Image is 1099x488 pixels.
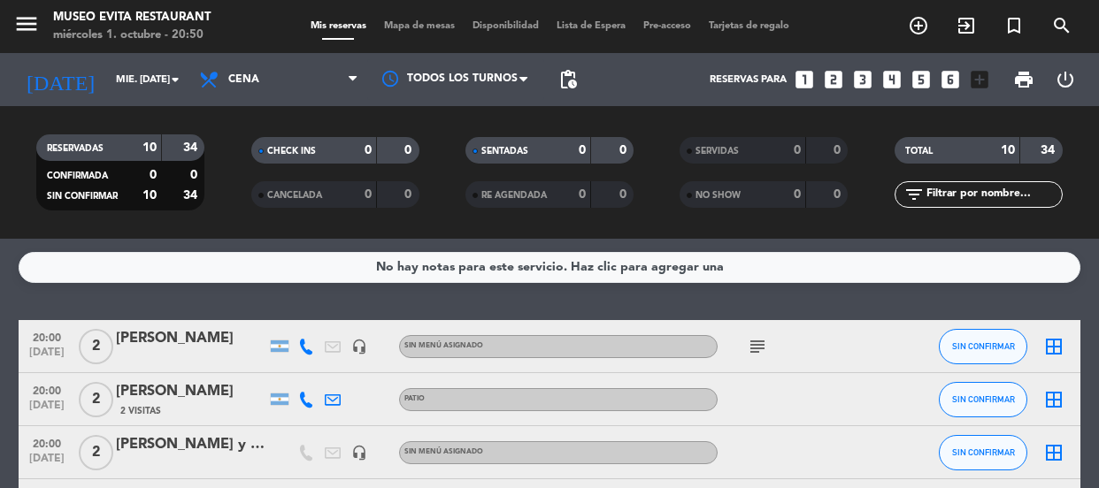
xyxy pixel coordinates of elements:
i: [DATE] [13,60,107,99]
i: border_all [1043,336,1064,357]
span: CANCELADA [267,191,322,200]
strong: 0 [404,144,415,156]
i: looks_5 [910,68,933,91]
button: menu [13,11,40,43]
i: add_box [968,68,991,91]
strong: 0 [365,144,372,156]
span: print [1013,69,1034,90]
span: Mapa de mesas [375,21,464,31]
span: Lista de Espera [548,21,634,31]
span: Pre-acceso [634,21,700,31]
i: looks_two [822,68,845,91]
i: headset_mic [351,339,367,355]
div: miércoles 1. octubre - 20:50 [53,27,211,44]
strong: 34 [183,141,201,154]
span: NO SHOW [696,191,741,200]
i: arrow_drop_down [165,69,186,90]
span: SERVIDAS [696,147,739,156]
span: SIN CONFIRMAR [952,394,1015,404]
span: [DATE] [25,453,69,473]
span: CHECK INS [267,147,316,156]
span: 2 [79,329,113,364]
strong: 0 [579,188,586,201]
span: Disponibilidad [464,21,548,31]
span: pending_actions [557,69,579,90]
span: 2 Visitas [120,404,161,418]
span: SIN CONFIRMAR [952,447,1015,457]
span: RESERVADAS [47,144,104,153]
span: Sin menú asignado [404,342,483,349]
span: 20:00 [25,432,69,453]
span: SIN CONFIRMAR [47,192,118,201]
i: menu [13,11,40,37]
span: RE AGENDADA [481,191,547,200]
span: Cena [228,73,259,86]
div: No hay notas para este servicio. Haz clic para agregar una [376,257,724,278]
i: headset_mic [351,445,367,461]
span: TOTAL [905,147,933,156]
span: Reservas para [710,74,787,86]
span: PATIO [404,395,425,402]
strong: 34 [183,189,201,202]
button: SIN CONFIRMAR [939,382,1027,417]
i: border_all [1043,442,1064,463]
i: turned_in_not [1003,15,1025,36]
i: looks_3 [851,68,874,91]
i: border_all [1043,389,1064,410]
span: Sin menú asignado [404,448,483,455]
span: Mis reservas [302,21,375,31]
strong: 0 [365,188,372,201]
span: [DATE] [25,347,69,367]
span: SIN CONFIRMAR [952,341,1015,351]
strong: 34 [1041,144,1058,156]
span: [DATE] [25,400,69,420]
span: 20:00 [25,379,69,400]
strong: 0 [190,169,201,181]
div: LOG OUT [1045,53,1087,106]
span: 2 [79,435,113,470]
strong: 0 [834,144,844,156]
span: SENTADAS [481,147,528,156]
strong: 0 [579,144,586,156]
strong: 0 [794,188,801,201]
i: search [1051,15,1072,36]
strong: 0 [794,144,801,156]
span: 2 [79,382,113,417]
i: power_settings_new [1055,69,1076,90]
button: SIN CONFIRMAR [939,435,1027,470]
input: Filtrar por nombre... [925,185,1062,204]
div: Museo Evita Restaurant [53,9,211,27]
i: looks_6 [939,68,962,91]
strong: 10 [142,189,157,202]
span: 20:00 [25,326,69,347]
i: add_circle_outline [908,15,929,36]
strong: 0 [834,188,844,201]
div: [PERSON_NAME] y [PERSON_NAME] [116,433,266,456]
strong: 0 [150,169,157,181]
strong: 10 [1001,144,1015,156]
i: subject [747,336,768,357]
i: looks_4 [880,68,903,91]
i: filter_list [903,184,925,205]
span: Tarjetas de regalo [700,21,798,31]
i: exit_to_app [956,15,977,36]
strong: 0 [619,188,630,201]
div: [PERSON_NAME] [116,327,266,350]
button: SIN CONFIRMAR [939,329,1027,364]
strong: 10 [142,141,157,154]
span: CONFIRMADA [47,172,108,180]
strong: 0 [404,188,415,201]
strong: 0 [619,144,630,156]
i: looks_one [793,68,816,91]
div: [PERSON_NAME] [116,380,266,403]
